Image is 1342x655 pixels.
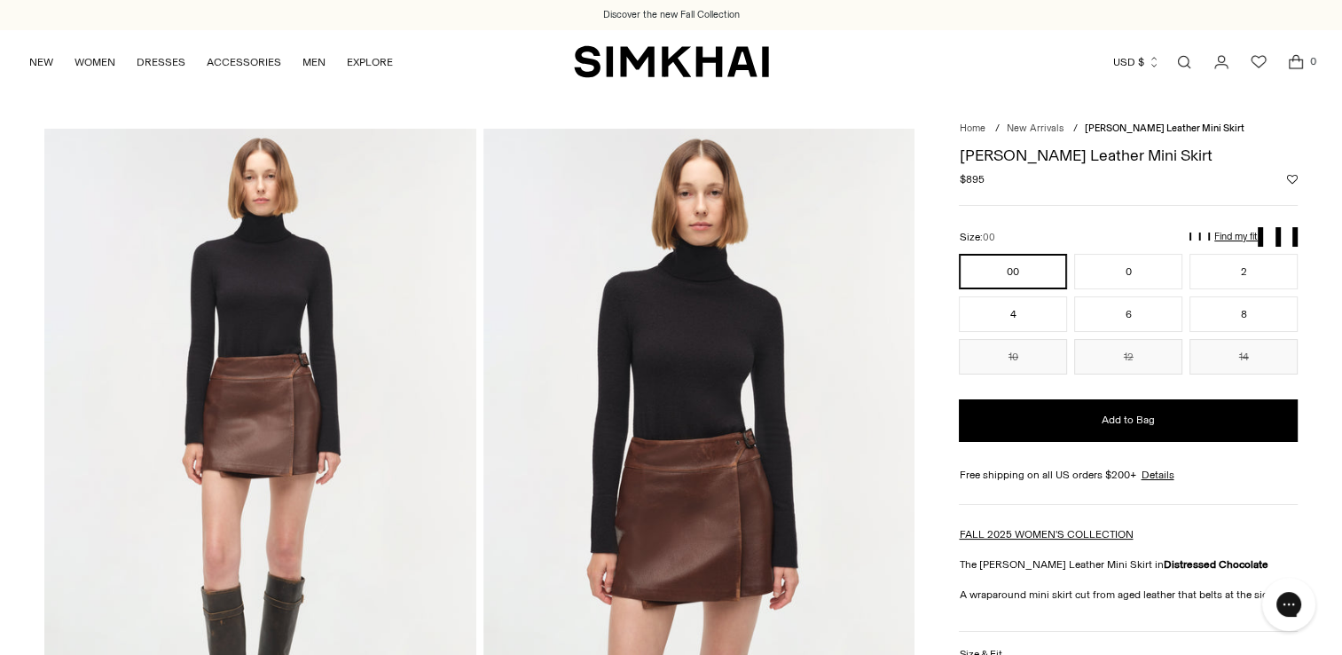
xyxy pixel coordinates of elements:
[959,171,984,187] span: $895
[959,467,1298,483] div: Free shipping on all US orders $200+
[959,556,1298,572] p: The [PERSON_NAME] Leather Mini Skirt in
[1189,254,1298,289] button: 2
[994,122,999,137] div: /
[1084,122,1244,134] span: [PERSON_NAME] Leather Mini Skirt
[1074,254,1182,289] button: 0
[1278,44,1314,80] a: Open cart modal
[1189,296,1298,332] button: 8
[959,528,1133,541] a: FALL 2025 WOMEN'S COLLECTION
[1189,339,1298,375] button: 14
[302,43,326,82] a: MEN
[1113,43,1160,82] button: USD $
[1204,44,1239,80] a: Go to the account page
[959,339,1067,375] button: 10
[1102,413,1155,428] span: Add to Bag
[959,147,1298,163] h1: [PERSON_NAME] Leather Mini Skirt
[959,229,994,246] label: Size:
[959,296,1067,332] button: 4
[1074,296,1182,332] button: 6
[959,122,1298,137] nav: breadcrumbs
[982,232,994,243] span: 00
[959,254,1067,289] button: 00
[1166,44,1202,80] a: Open search modal
[137,43,185,82] a: DRESSES
[347,43,393,82] a: EXPLORE
[1072,122,1077,137] div: /
[1006,122,1063,134] a: New Arrivals
[207,43,281,82] a: ACCESSORIES
[959,587,1298,603] p: A wraparound mini skirt cut from aged leather that belts at the side hip.
[1163,558,1267,571] strong: Distressed Chocolate
[959,122,985,134] a: Home
[1253,572,1324,637] iframe: Gorgias live chat messenger
[1287,174,1298,185] button: Add to Wishlist
[29,43,53,82] a: NEW
[75,43,115,82] a: WOMEN
[1305,53,1321,69] span: 0
[1074,339,1182,375] button: 12
[959,399,1298,442] button: Add to Bag
[1141,467,1173,483] a: Details
[603,8,740,22] a: Discover the new Fall Collection
[1241,44,1276,80] a: Wishlist
[574,44,769,79] a: SIMKHAI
